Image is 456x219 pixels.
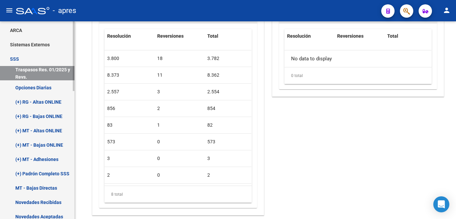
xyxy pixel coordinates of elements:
div: Open Intercom Messenger [433,196,449,212]
span: - apres [53,3,76,18]
div: 0 [157,171,202,179]
datatable-header-cell: Reversiones [155,29,205,43]
div: No data to display [284,50,431,67]
div: 3 [207,155,252,162]
div: 3 [157,88,202,96]
div: 11 [157,71,202,79]
div: 0 [157,138,202,146]
div: 573 [207,138,252,146]
span: Total [387,33,398,39]
span: Resolución [107,33,131,39]
span: Total [207,33,218,39]
div: 83 [107,121,152,129]
span: Reversiones [337,33,364,39]
mat-icon: person [443,6,451,14]
div: 0 total [284,67,431,84]
div: 3.800 [107,55,152,62]
div: 2.557 [107,88,152,96]
div: 2 [157,105,202,112]
span: Reversiones [157,33,184,39]
div: 3 [107,155,152,162]
div: 18 [157,55,202,62]
div: 82 [207,121,252,129]
div: 856 [107,105,152,112]
div: 8 total [104,186,251,203]
datatable-header-cell: Total [205,29,255,43]
div: 3.782 [207,55,252,62]
span: Resolución [287,33,311,39]
div: 573 [107,138,152,146]
div: 854 [207,105,252,112]
div: 1 [157,121,202,129]
div: 2 [107,171,152,179]
div: 8.362 [207,71,252,79]
div: 2 [207,171,252,179]
div: 0 [157,155,202,162]
datatable-header-cell: Resolución [104,29,155,43]
div: 8.373 [107,71,152,79]
datatable-header-cell: Resolución [284,29,334,43]
datatable-header-cell: Reversiones [334,29,385,43]
div: 2.554 [207,88,252,96]
datatable-header-cell: Total [385,29,435,43]
mat-icon: menu [5,6,13,14]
